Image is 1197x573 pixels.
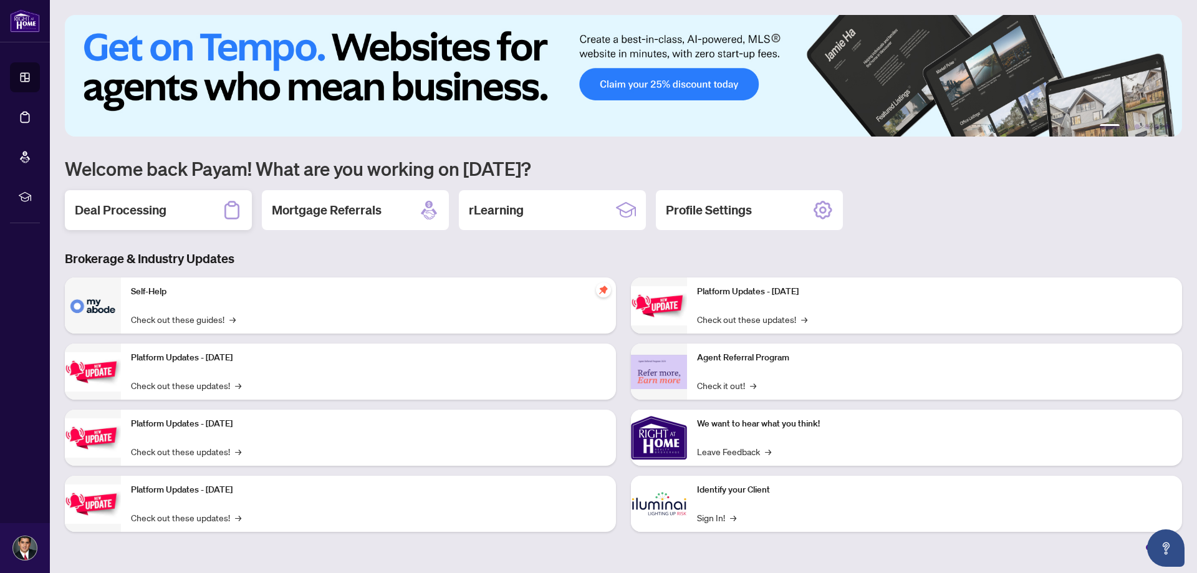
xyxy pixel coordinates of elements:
[631,355,687,389] img: Agent Referral Program
[131,445,241,458] a: Check out these updates!→
[697,378,756,392] a: Check it out!→
[631,476,687,532] img: Identify your Client
[697,417,1172,431] p: We want to hear what you think!
[1100,124,1120,129] button: 1
[75,201,166,219] h2: Deal Processing
[1145,124,1150,129] button: 4
[801,312,807,326] span: →
[697,483,1172,497] p: Identify your Client
[697,312,807,326] a: Check out these updates!→
[697,285,1172,299] p: Platform Updates - [DATE]
[1125,124,1130,129] button: 2
[65,352,121,392] img: Platform Updates - September 16, 2025
[235,511,241,524] span: →
[1155,124,1160,129] button: 5
[596,282,611,297] span: pushpin
[65,15,1182,137] img: Slide 0
[229,312,236,326] span: →
[65,418,121,458] img: Platform Updates - July 21, 2025
[235,445,241,458] span: →
[131,483,606,497] p: Platform Updates - [DATE]
[131,285,606,299] p: Self-Help
[131,417,606,431] p: Platform Updates - [DATE]
[65,156,1182,180] h1: Welcome back Payam! What are you working on [DATE]?
[631,410,687,466] img: We want to hear what you think!
[65,250,1182,267] h3: Brokerage & Industry Updates
[750,378,756,392] span: →
[235,378,241,392] span: →
[272,201,382,219] h2: Mortgage Referrals
[666,201,752,219] h2: Profile Settings
[65,277,121,334] img: Self-Help
[697,445,771,458] a: Leave Feedback→
[631,286,687,325] img: Platform Updates - June 23, 2025
[765,445,771,458] span: →
[131,378,241,392] a: Check out these updates!→
[469,201,524,219] h2: rLearning
[1165,124,1170,129] button: 6
[13,536,37,560] img: Profile Icon
[730,511,736,524] span: →
[10,9,40,32] img: logo
[131,312,236,326] a: Check out these guides!→
[131,351,606,365] p: Platform Updates - [DATE]
[1135,124,1140,129] button: 3
[1147,529,1185,567] button: Open asap
[697,511,736,524] a: Sign In!→
[131,511,241,524] a: Check out these updates!→
[65,484,121,524] img: Platform Updates - July 8, 2025
[697,351,1172,365] p: Agent Referral Program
